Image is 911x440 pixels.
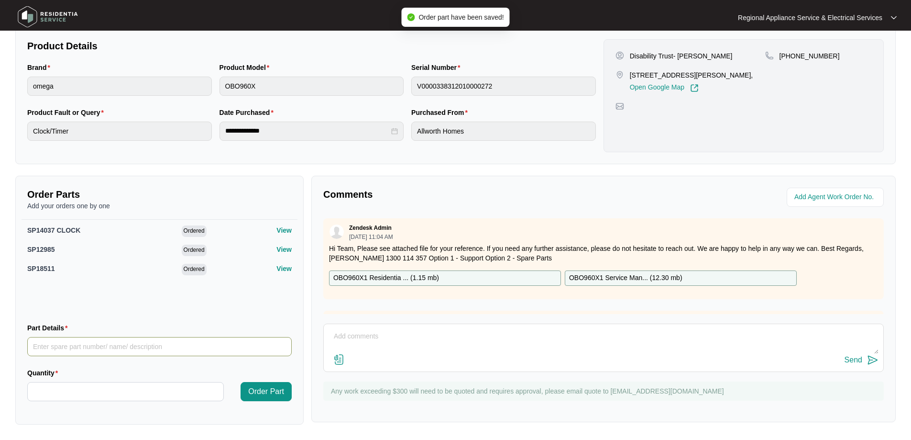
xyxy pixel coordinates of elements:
label: Quantity [27,368,62,378]
span: Ordered [182,226,207,237]
input: Product Model [220,77,404,96]
img: user.svg [329,225,344,239]
p: [DATE] 11:04 AM [349,234,393,240]
label: Part Details [27,323,72,333]
p: Comments [323,188,597,201]
input: Add Agent Work Order No. [794,192,878,203]
input: Purchased From [411,122,596,141]
img: map-pin [615,70,624,79]
span: check-circle [407,13,415,21]
label: Brand [27,63,54,72]
p: Order Parts [27,188,292,201]
span: SP14037 CLOCK [27,226,80,234]
input: Date Purchased [225,126,390,136]
img: residentia service logo [14,2,81,31]
label: Purchased From [411,108,472,117]
input: Product Fault or Query [27,122,212,141]
span: Ordered [182,245,207,256]
span: Ordered [182,264,207,275]
p: Add your orders one by one [27,201,292,211]
img: map-pin [615,102,624,111]
p: Regional Appliance Service & Electrical Services [738,13,882,23]
img: file-attachment-doc.svg [333,354,345,365]
p: View [276,245,292,254]
span: SP18511 [27,265,55,272]
div: Send [845,356,862,364]
input: Brand [27,77,212,96]
p: View [276,264,292,273]
img: dropdown arrow [891,15,897,20]
p: Any work exceeding $300 will need to be quoted and requires approval, please email quote to [EMAI... [331,386,879,396]
p: OBO960X1 Residentia ... ( 1.15 mb ) [333,273,439,283]
p: [STREET_ADDRESS][PERSON_NAME], [630,70,753,80]
button: Send [845,354,878,367]
img: map-pin [765,51,774,60]
img: user-pin [615,51,624,60]
input: Serial Number [411,77,596,96]
label: Serial Number [411,63,464,72]
label: Product Fault or Query [27,108,108,117]
button: Order Part [241,382,292,401]
input: Quantity [28,383,223,401]
p: View [276,226,292,235]
label: Product Model [220,63,274,72]
label: Date Purchased [220,108,277,117]
span: Order part have been saved! [418,13,504,21]
p: [PHONE_NUMBER] [779,51,840,61]
p: Zendesk Admin [349,224,392,232]
a: Open Google Map [630,84,699,92]
p: OBO960X1 Service Man... ( 12.30 mb ) [569,273,682,283]
span: Order Part [248,386,284,397]
span: SP12985 [27,246,55,253]
input: Part Details [27,337,292,356]
img: Link-External [690,84,699,92]
p: Product Details [27,39,596,53]
img: send-icon.svg [867,354,878,366]
p: Disability Trust- [PERSON_NAME] [630,51,733,61]
p: Hi Team, Please see attached file for your reference. If you need any further assistance, please ... [329,244,878,263]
